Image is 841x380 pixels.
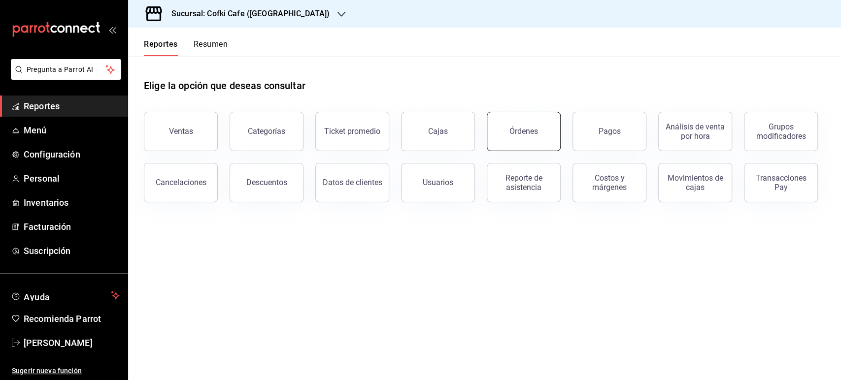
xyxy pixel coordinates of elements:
button: Categorías [230,112,303,151]
button: Análisis de venta por hora [658,112,732,151]
span: Personal [24,172,120,185]
div: Ticket promedio [324,127,380,136]
div: Pagos [599,127,621,136]
button: Descuentos [230,163,303,202]
button: Costos y márgenes [572,163,646,202]
div: Transacciones Pay [750,173,811,192]
button: Resumen [194,39,228,56]
button: Transacciones Pay [744,163,818,202]
div: Categorías [248,127,285,136]
div: Órdenes [509,127,538,136]
span: Facturación [24,220,120,233]
button: Reporte de asistencia [487,163,561,202]
button: Datos de clientes [315,163,389,202]
button: Reportes [144,39,178,56]
button: Ticket promedio [315,112,389,151]
button: Pregunta a Parrot AI [11,59,121,80]
div: Datos de clientes [323,178,382,187]
button: Grupos modificadores [744,112,818,151]
span: Recomienda Parrot [24,312,120,325]
button: Órdenes [487,112,561,151]
span: Suscripción [24,244,120,257]
div: Ventas [169,127,193,136]
button: Movimientos de cajas [658,163,732,202]
button: Cancelaciones [144,163,218,202]
span: Inventarios [24,196,120,209]
button: Pagos [572,112,646,151]
div: navigation tabs [144,39,228,56]
button: Ventas [144,112,218,151]
span: Pregunta a Parrot AI [27,64,106,75]
div: Cajas [428,126,448,137]
button: open_drawer_menu [108,26,116,33]
h1: Elige la opción que deseas consultar [144,78,305,93]
span: [PERSON_NAME] [24,336,120,349]
a: Pregunta a Parrot AI [7,71,121,82]
div: Costos y márgenes [579,173,640,192]
h3: Sucursal: Cofki Cafe ([GEOGRAPHIC_DATA]) [164,8,330,20]
div: Grupos modificadores [750,122,811,141]
div: Descuentos [246,178,287,187]
span: Configuración [24,148,120,161]
div: Movimientos de cajas [665,173,726,192]
div: Cancelaciones [156,178,206,187]
span: Sugerir nueva función [12,366,120,376]
span: Menú [24,124,120,137]
span: Ayuda [24,289,107,301]
div: Usuarios [423,178,453,187]
div: Análisis de venta por hora [665,122,726,141]
a: Cajas [401,112,475,151]
button: Usuarios [401,163,475,202]
div: Reporte de asistencia [493,173,554,192]
span: Reportes [24,99,120,113]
